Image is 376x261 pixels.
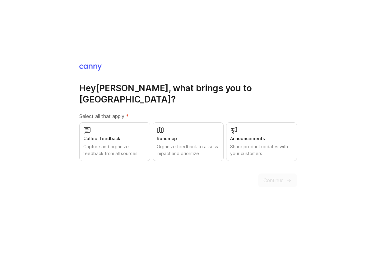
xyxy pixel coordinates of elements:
button: AnnouncementsShare product updates with your customers [226,122,297,161]
div: Roadmap [157,135,220,142]
label: Select all that apply [79,112,297,120]
div: Capture and organize feedback from all sources [83,143,146,157]
div: Announcements [230,135,293,142]
h1: Hey [PERSON_NAME] , what brings you to [GEOGRAPHIC_DATA]? [79,83,297,105]
button: Collect feedbackCapture and organize feedback from all sources [79,122,150,161]
img: Canny Home [79,64,102,71]
button: RoadmapOrganize feedback to assess impact and prioritize [153,122,224,161]
div: Organize feedback to assess impact and prioritize [157,143,220,157]
div: Share product updates with your customers [230,143,293,157]
div: Collect feedback [83,135,146,142]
